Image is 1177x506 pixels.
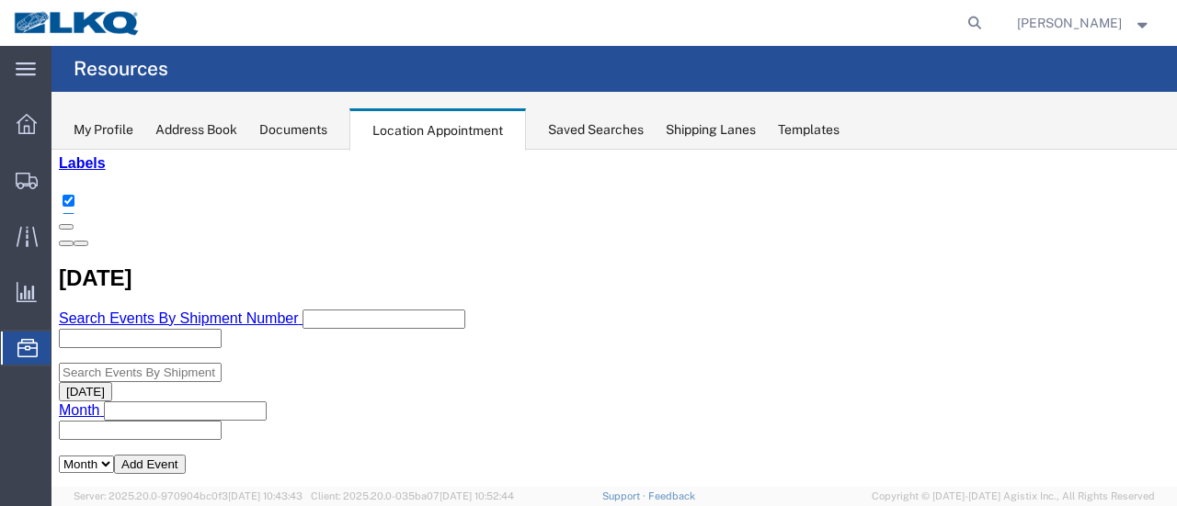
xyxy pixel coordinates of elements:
button: Add Event [63,305,134,324]
div: Location Appointment [349,108,526,151]
div: Templates [778,120,840,140]
div: Documents [259,120,327,140]
a: Feedback [648,490,695,501]
span: Sopha Sam [1017,13,1122,33]
div: Address Book [155,120,237,140]
iframe: FS Legacy Container [51,150,1177,487]
span: Client: 2025.20.0-035ba07 [311,490,514,501]
h4: Resources [74,46,168,92]
span: [DATE] 10:43:43 [228,490,303,501]
img: logo [13,9,142,37]
div: Shipping Lanes [666,120,756,140]
span: Copyright © [DATE]-[DATE] Agistix Inc., All Rights Reserved [872,489,1155,504]
div: My Profile [74,120,133,140]
span: Server: 2025.20.0-970904bc0f3 [74,490,303,501]
span: [DATE] 10:52:44 [440,490,514,501]
a: Support [602,490,648,501]
div: Saved Searches [548,120,644,140]
button: [PERSON_NAME] [1016,12,1152,34]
